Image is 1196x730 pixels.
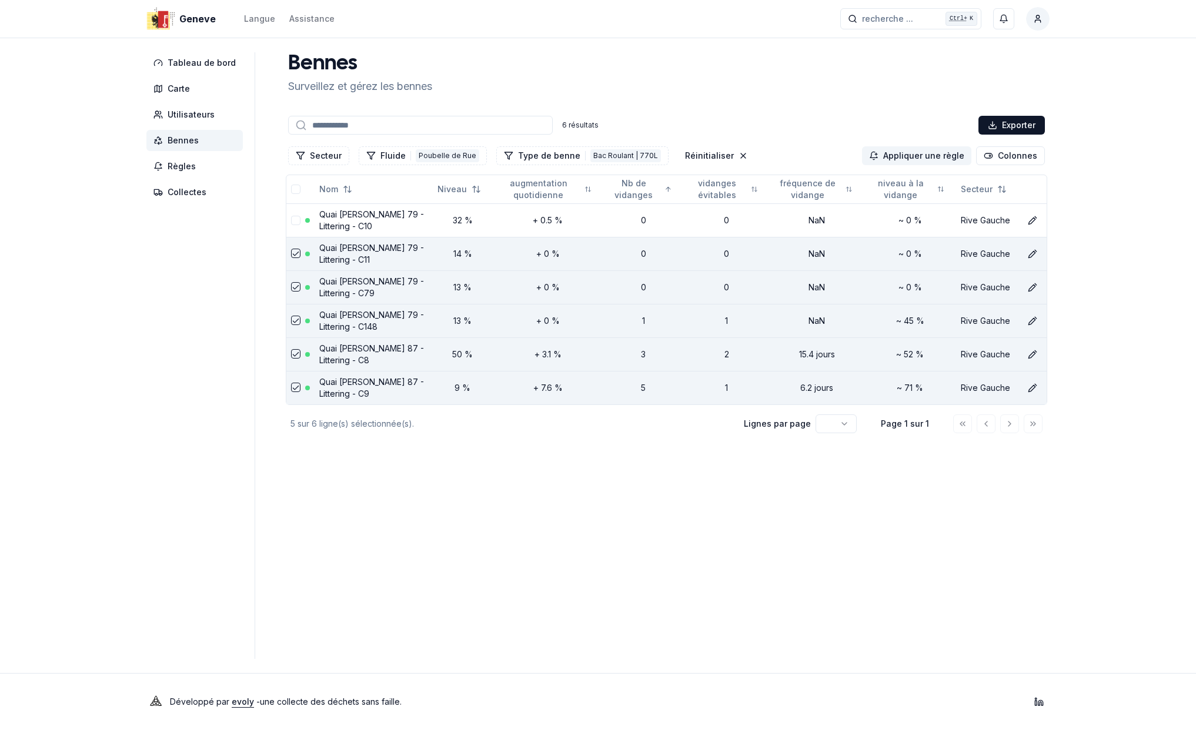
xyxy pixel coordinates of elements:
[291,316,300,325] button: select-row
[146,5,175,33] img: Geneve Logo
[840,8,981,29] button: recherche ...Ctrl+K
[168,57,236,69] span: Tableau de bord
[146,104,248,125] a: Utilisateurs
[497,315,599,327] div: + 0 %
[291,249,300,258] button: select-row
[497,282,599,293] div: + 0 %
[497,382,599,394] div: + 7.6 %
[437,349,488,360] div: 50 %
[146,692,165,711] img: Evoly Logo
[430,180,488,199] button: Not sorted. Click to sort ascending.
[179,12,216,26] span: Geneve
[774,382,860,394] div: 6.2 jours
[689,178,747,201] span: vidanges évitables
[774,282,860,293] div: NaN
[291,349,300,359] button: select-row
[869,282,951,293] div: ~ 0 %
[976,146,1045,165] button: Cocher les colonnes
[562,120,599,130] div: 6 résultats
[590,149,661,162] div: Bac Roulant | 770L
[608,282,679,293] div: 0
[437,282,488,293] div: 13 %
[774,178,841,201] span: fréquence de vidange
[869,315,951,327] div: ~ 45 %
[876,418,934,430] div: Page 1 sur 1
[497,349,599,360] div: + 3.1 %
[608,382,679,394] div: 5
[608,178,660,201] span: Nb de vidanges
[956,237,1018,270] td: Rive Gauche
[689,248,766,260] div: 0
[774,349,860,360] div: 15.4 jours
[168,135,199,146] span: Bennes
[146,52,248,73] a: Tableau de bord
[168,83,190,95] span: Carte
[681,180,766,199] button: Not sorted. Click to sort ascending.
[168,160,196,172] span: Règles
[497,178,580,201] span: augmentation quotidienne
[978,116,1045,135] button: Exporter
[497,215,599,226] div: + 0.5 %
[774,315,860,327] div: NaN
[437,248,488,260] div: 14 %
[954,180,1014,199] button: Not sorted. Click to sort ascending.
[774,248,860,260] div: NaN
[678,146,755,165] button: Réinitialiser les filtres
[437,382,488,394] div: 9 %
[168,109,215,120] span: Utilisateurs
[608,215,679,226] div: 0
[312,180,359,199] button: Not sorted. Click to sort ascending.
[437,215,488,226] div: 32 %
[774,215,860,226] div: NaN
[608,349,679,360] div: 3
[689,215,766,226] div: 0
[146,182,248,203] a: Collectes
[767,180,860,199] button: Not sorted. Click to sort ascending.
[862,146,971,165] button: Appliquer la règle aux lignes sélectionnées
[437,183,467,195] span: Niveau
[869,349,951,360] div: ~ 52 %
[608,248,679,260] div: 0
[319,343,424,365] a: Quai [PERSON_NAME] 87 - Littering - C8
[289,12,335,26] a: Assistance
[956,270,1018,304] td: Rive Gauche
[319,243,424,264] a: Quai [PERSON_NAME] 79 - Littering - C11
[319,183,338,195] span: Nom
[319,209,424,231] a: Quai [PERSON_NAME] 79 - Littering - C10
[291,383,300,392] button: select-row
[956,203,1018,237] td: Rive Gauche
[497,248,599,260] div: + 0 %
[288,146,349,165] button: Filtrer les lignes
[288,78,432,95] p: Surveillez et gérez les bennes
[869,215,951,226] div: ~ 0 %
[608,315,679,327] div: 1
[146,12,221,26] a: Geneve
[956,337,1018,371] td: Rive Gauche
[290,418,725,430] div: 5 sur 6 ligne(s) sélectionnée(s).
[869,178,933,201] span: niveau à la vidange
[490,180,599,199] button: Not sorted. Click to sort ascending.
[291,282,300,292] button: select-row
[496,146,669,165] button: Filtrer les lignes
[744,418,811,430] p: Lignes par page
[956,304,1018,337] td: Rive Gauche
[168,186,206,198] span: Collectes
[146,78,248,99] a: Carte
[961,183,993,195] span: Secteur
[689,349,766,360] div: 2
[244,12,275,26] button: Langue
[862,180,951,199] button: Not sorted. Click to sort ascending.
[291,216,300,225] button: select-row
[170,694,402,710] p: Développé par - une collecte des déchets sans faille .
[319,377,424,399] a: Quai [PERSON_NAME] 87 - Littering - C9
[319,310,424,331] a: Quai [PERSON_NAME] 79 - Littering - C148
[689,315,766,327] div: 1
[689,282,766,293] div: 0
[232,696,254,706] a: evoly
[146,156,248,177] a: Règles
[416,149,479,162] div: Poubelle de Rue
[288,52,432,76] h1: Bennes
[359,146,487,165] button: Filtrer les lignes
[319,276,424,298] a: Quai [PERSON_NAME] 79 - Littering - C79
